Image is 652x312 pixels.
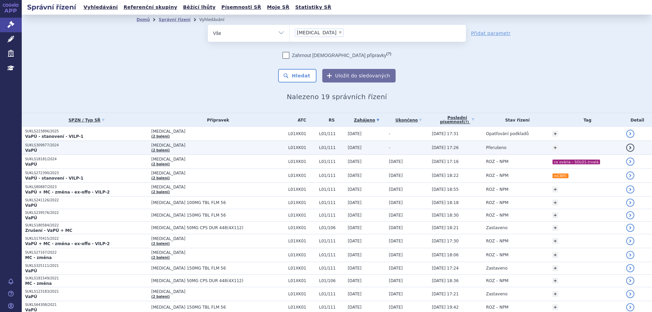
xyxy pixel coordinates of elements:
[626,158,634,166] a: detail
[432,225,459,230] span: [DATE] 18:21
[626,290,634,298] a: detail
[25,250,148,255] p: SUKLS27167/2022
[25,223,148,228] p: SUKLS180584/2022
[122,3,179,12] a: Referenční skupiny
[151,162,170,166] a: (2 balení)
[25,216,37,220] strong: VaPÚ
[552,291,558,297] a: +
[389,225,403,230] span: [DATE]
[348,278,362,283] span: [DATE]
[389,213,403,218] span: [DATE]
[486,213,508,218] span: ROZ – NPM
[151,295,170,298] a: (2 balení)
[486,200,508,205] span: ROZ – NPM
[288,278,316,283] span: L01XK01
[348,145,362,150] span: [DATE]
[486,225,507,230] span: Zastaveno
[25,294,37,299] strong: VaPÚ
[348,266,362,271] span: [DATE]
[288,266,316,271] span: L01XK01
[626,264,634,272] a: detail
[137,17,150,22] a: Domů
[626,199,634,207] a: detail
[552,278,558,284] a: +
[483,113,549,127] th: Stav řízení
[348,131,362,136] span: [DATE]
[389,173,403,178] span: [DATE]
[25,269,37,273] strong: VaPÚ
[486,305,508,310] span: ROZ – NPM
[25,157,148,162] p: SUKLS18181/2024
[151,305,285,310] span: [MEDICAL_DATA] 150MG TBL FLM 56
[25,176,84,181] strong: VaPÚ - stanovení - VILP-1
[348,187,362,192] span: [DATE]
[486,159,508,164] span: ROZ – NPM
[389,131,390,136] span: -
[626,130,634,138] a: detail
[288,225,316,230] span: L01XK01
[319,253,344,257] span: L01/111
[626,237,634,245] a: detail
[319,173,344,178] span: L01/111
[389,159,403,164] span: [DATE]
[151,242,170,245] a: (2 balení)
[151,134,170,138] a: (2 balení)
[199,15,233,25] li: Vyhledávání
[151,289,285,294] span: [MEDICAL_DATA]
[319,278,344,283] span: L01/106
[151,250,285,255] span: [MEDICAL_DATA]
[552,200,558,206] a: +
[389,266,403,271] span: [DATE]
[151,171,285,176] span: [MEDICAL_DATA]
[319,305,344,310] span: L01/111
[25,210,148,215] p: SUKLS239576/2022
[348,305,362,310] span: [DATE]
[319,200,344,205] span: L01/111
[552,265,558,271] a: +
[389,278,403,283] span: [DATE]
[151,129,285,134] span: [MEDICAL_DATA]
[389,253,403,257] span: [DATE]
[287,93,387,101] span: Nalezeno 19 správních řízení
[552,225,558,231] a: +
[151,256,170,259] a: (2 balení)
[288,253,316,257] span: L01XK01
[151,213,285,218] span: [MEDICAL_DATA] 150MG TBL FLM 56
[626,144,634,152] a: detail
[552,304,558,310] a: +
[626,303,634,311] a: detail
[389,200,403,205] span: [DATE]
[549,113,623,127] th: Tag
[151,157,285,162] span: [MEDICAL_DATA]
[319,213,344,218] span: L01/111
[151,225,285,230] span: [MEDICAL_DATA] 50MG CPS DUR 448(4X112)
[464,120,469,124] abbr: (?)
[486,131,529,136] span: Opatřování podkladů
[148,113,285,127] th: Přípravek
[265,3,291,12] a: Moje SŘ
[151,143,285,148] span: [MEDICAL_DATA]
[486,173,508,178] span: ROZ – NPM
[288,187,316,192] span: L01XK01
[432,145,459,150] span: [DATE] 17:26
[322,69,396,82] button: Uložit do sledovaných
[626,224,634,232] a: detail
[389,292,403,296] span: [DATE]
[552,145,558,151] a: +
[25,302,148,307] p: SUKLS64308/2021
[432,278,459,283] span: [DATE] 18:36
[25,134,84,139] strong: VaPÚ - stanovení - VILP-1
[486,266,507,271] span: Zastaveno
[319,131,344,136] span: L01/111
[432,131,459,136] span: [DATE] 17:31
[81,3,120,12] a: Vyhledávání
[389,115,429,125] a: Ukončeno
[432,213,459,218] span: [DATE] 18:30
[486,239,508,243] span: ROZ – NPM
[151,185,285,189] span: [MEDICAL_DATA]
[432,200,459,205] span: [DATE] 18:18
[25,162,37,167] strong: VaPÚ
[25,143,148,148] p: SUKLS309877/2024
[486,145,506,150] span: Přerušeno
[553,173,568,178] i: mCRPC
